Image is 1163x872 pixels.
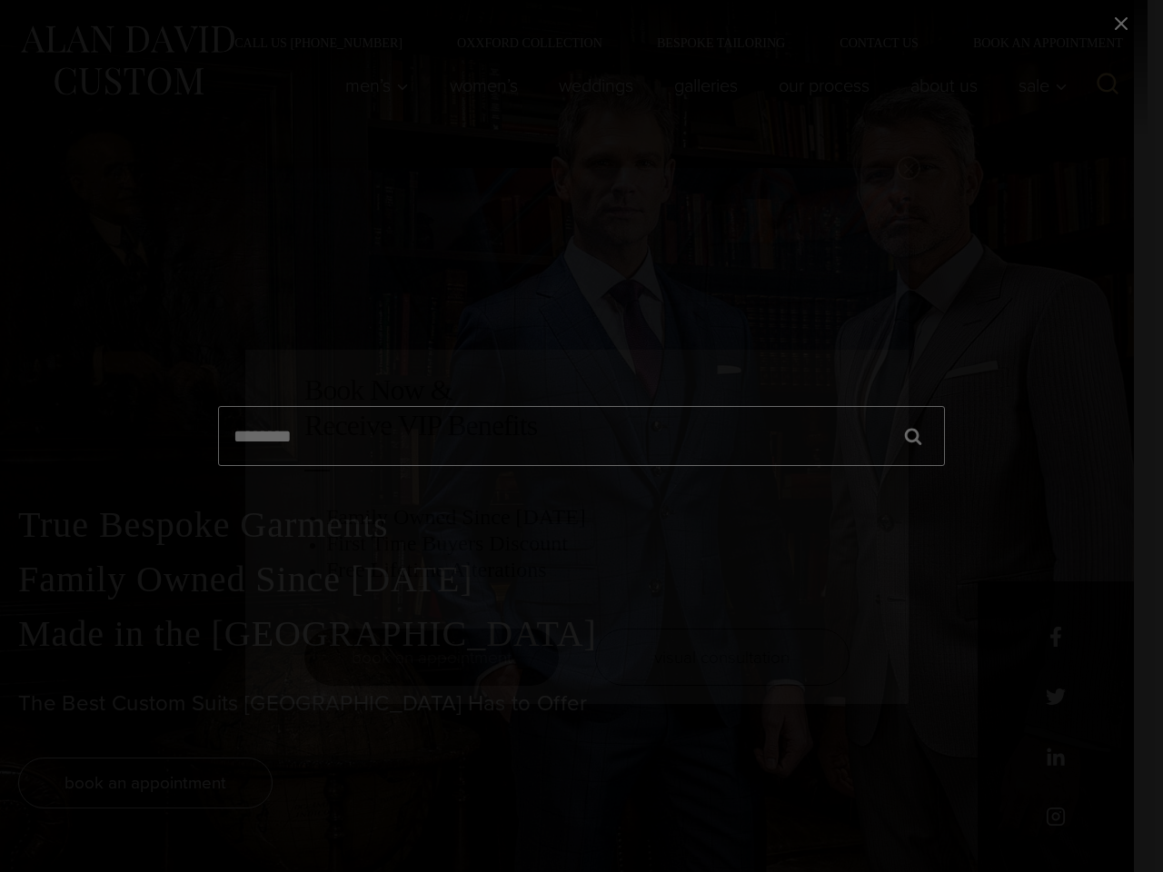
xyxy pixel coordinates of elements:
[304,372,850,442] h2: Book Now & Receive VIP Benefits
[595,629,850,686] a: visual consultation
[326,557,850,583] h3: Free Lifetime Alterations
[326,504,850,530] h3: Family Owned Since [DATE]
[304,629,559,686] a: book an appointment
[897,156,920,180] button: Close
[326,530,850,557] h3: First Time Buyers Discount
